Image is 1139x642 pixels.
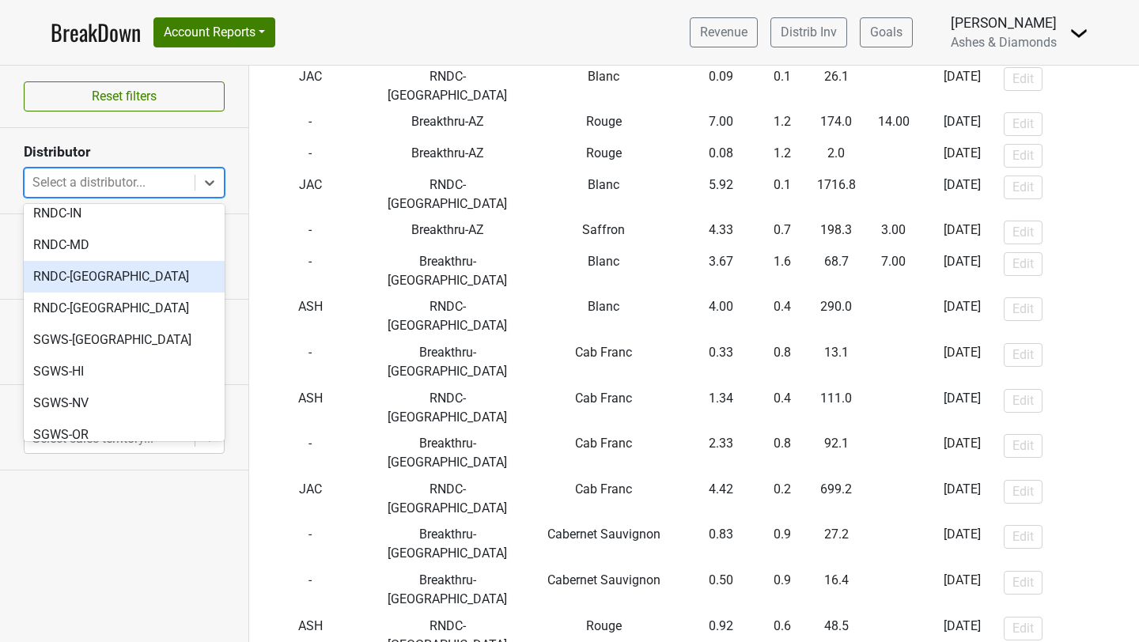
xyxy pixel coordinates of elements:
button: Reset filters [24,81,225,111]
button: Edit [1004,112,1043,136]
td: [DATE] [925,109,1000,141]
td: 1716.8 [809,172,863,217]
span: Blanc [588,299,619,314]
td: - [863,248,925,294]
div: SGWS-OR [24,419,225,451]
div: RNDC-MD [24,229,225,261]
div: RNDC-[GEOGRAPHIC_DATA] [24,261,225,293]
td: - [863,339,925,385]
div: RNDC-[GEOGRAPHIC_DATA] [24,293,225,324]
td: [DATE] [925,172,1000,217]
td: 0.50 [687,567,756,613]
td: 699.2 [809,476,863,522]
td: RNDC-[GEOGRAPHIC_DATA] [374,294,522,340]
td: ASH [247,294,374,340]
span: Blanc [588,254,619,269]
td: 7.00 [687,109,756,141]
td: Breakthru-AZ [374,217,522,248]
h3: Distributor [24,144,225,160]
td: Breakthru-[GEOGRAPHIC_DATA] [374,522,522,568]
button: Edit [1004,67,1043,91]
td: [DATE] [925,476,1000,522]
td: Breakthru-[GEOGRAPHIC_DATA] [374,567,522,613]
a: Goals [860,17,913,47]
td: - [863,476,925,522]
span: Rouge [586,145,622,160]
button: Account Reports [153,17,275,47]
td: [DATE] [925,339,1000,385]
td: Breakthru-AZ [374,140,522,172]
button: Edit [1004,144,1043,168]
td: 26.1 [809,63,863,109]
td: 27.2 [809,522,863,568]
td: JAC [247,63,374,109]
div: SGWS-HI [24,356,225,387]
td: [DATE] [925,522,1000,568]
button: Edit [1004,297,1043,321]
td: - [863,63,925,109]
td: ASH [247,385,374,431]
td: 0.08 [687,140,756,172]
td: [DATE] [925,294,1000,340]
td: [DATE] [925,63,1000,109]
td: JAC [247,476,374,522]
td: - [247,217,374,248]
button: Edit [1004,480,1043,504]
td: 1.34 [687,385,756,431]
div: SGWS-NV [24,387,225,419]
a: BreakDown [51,16,141,49]
span: Cab Franc [575,481,632,497]
td: JAC [247,172,374,217]
td: - [247,109,374,141]
td: Breakthru-[GEOGRAPHIC_DATA] [374,339,522,385]
td: Breakthru-[GEOGRAPHIC_DATA] [374,430,522,476]
td: Breakthru-[GEOGRAPHIC_DATA] [374,248,522,294]
td: - [247,248,374,294]
td: [DATE] [925,217,1000,248]
span: Cab Franc [575,345,632,360]
td: 0.8 [756,339,810,385]
td: - [863,172,925,217]
td: 0.2 [756,476,810,522]
button: Edit [1004,617,1043,640]
button: Edit [1004,525,1043,549]
button: Edit [1004,252,1043,276]
td: 1.2 [756,140,810,172]
td: - [247,522,374,568]
td: 92.1 [809,430,863,476]
td: 0.7 [756,217,810,248]
td: [DATE] [925,140,1000,172]
td: RNDC-[GEOGRAPHIC_DATA] [374,385,522,431]
td: 1.2 [756,109,810,141]
td: 4.42 [687,476,756,522]
td: 68.7 [809,248,863,294]
button: Edit [1004,176,1043,199]
td: [DATE] [925,385,1000,431]
button: Edit [1004,389,1043,413]
button: Edit [1004,343,1043,367]
span: Rouge [586,618,622,633]
span: Cabernet Sauvignon [547,527,660,542]
span: Rouge [586,114,622,129]
td: [DATE] [925,248,1000,294]
div: SGWS-[GEOGRAPHIC_DATA] [24,324,225,356]
span: Blanc [588,177,619,192]
td: 0.33 [687,339,756,385]
button: Edit [1004,434,1043,458]
span: Cab Franc [575,391,632,406]
td: 198.3 [809,217,863,248]
a: Revenue [690,17,758,47]
td: 4.33 [687,217,756,248]
td: - [863,567,925,613]
td: [DATE] [925,567,1000,613]
td: - [247,339,374,385]
td: 0.09 [687,63,756,109]
td: - [247,430,374,476]
td: 0.9 [756,567,810,613]
td: - [247,140,374,172]
td: [DATE] [925,430,1000,476]
td: 0.4 [756,385,810,431]
td: - [863,109,925,141]
td: - [863,430,925,476]
td: 0.1 [756,63,810,109]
